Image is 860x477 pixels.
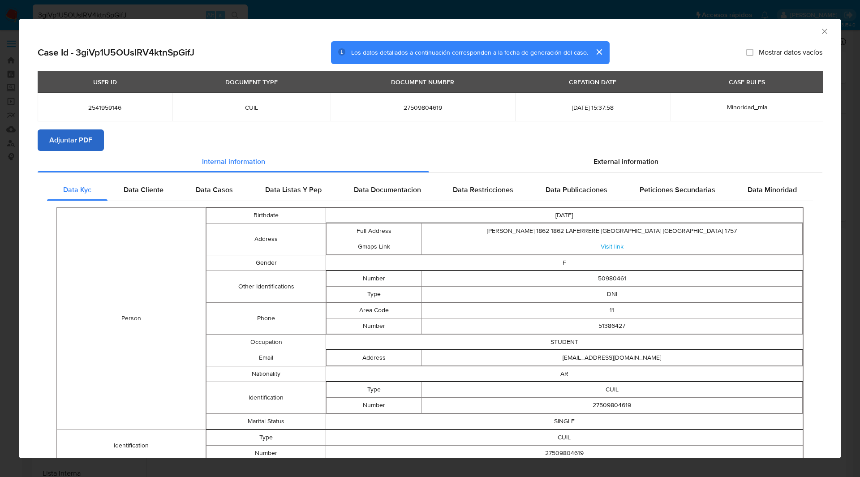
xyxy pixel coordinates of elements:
td: STUDENT [326,334,803,350]
td: AR [326,366,803,382]
button: Cerrar ventana [820,27,828,35]
td: Other Identifications [206,271,326,302]
td: Nationality [206,366,326,382]
td: [PERSON_NAME] 1862 1862 LAFERRERE [GEOGRAPHIC_DATA] [GEOGRAPHIC_DATA] 1757 [421,223,803,239]
td: 51386427 [421,318,803,334]
td: Number [206,445,326,461]
span: Data Cliente [124,185,163,195]
td: DNI [421,286,803,302]
td: 50980461 [421,271,803,286]
td: Identification [206,382,326,413]
span: Data Minoridad [748,185,797,195]
td: CUIL [326,430,803,445]
span: External information [593,156,658,167]
div: DOCUMENT NUMBER [386,74,460,90]
span: Los datos detallados a continuación corresponden a la fecha de generación del caso. [351,48,588,57]
td: Phone [206,302,326,334]
td: Area Code [326,302,421,318]
td: Gmaps Link [326,239,421,254]
span: [DATE] 15:37:58 [526,103,660,112]
div: DOCUMENT TYPE [220,74,283,90]
td: Address [326,350,421,365]
td: F [326,255,803,271]
td: CUIL [421,382,803,397]
td: Person [57,207,206,430]
td: Gender [206,255,326,271]
td: Type [206,430,326,445]
td: Birthdate [206,207,326,223]
button: cerrar [588,41,610,63]
td: Marital Status [206,413,326,429]
span: Mostrar datos vacíos [759,48,822,57]
span: Data Restricciones [453,185,513,195]
td: Full Address [326,223,421,239]
span: Peticiones Secundarias [640,185,715,195]
td: Email [206,350,326,366]
span: Adjuntar PDF [49,130,92,150]
div: USER ID [88,74,122,90]
div: CREATION DATE [563,74,622,90]
div: Detailed internal info [47,179,813,201]
td: Type [326,382,421,397]
td: 27509804619 [421,397,803,413]
td: SINGLE [326,413,803,429]
span: Internal information [202,156,265,167]
td: Number [326,397,421,413]
span: Data Listas Y Pep [265,185,322,195]
button: Adjuntar PDF [38,129,104,151]
td: 11 [421,302,803,318]
div: closure-recommendation-modal [19,19,841,458]
h2: Case Id - 3giVp1U5OUsIRV4ktnSpGifJ [38,47,194,58]
span: 27509804619 [341,103,504,112]
span: Minoridad_mla [727,103,767,112]
div: Detailed info [38,151,822,172]
span: CUIL [183,103,320,112]
span: 2541959146 [48,103,162,112]
td: Address [206,223,326,255]
td: [DATE] [326,207,803,223]
span: Data Casos [196,185,233,195]
td: [EMAIL_ADDRESS][DOMAIN_NAME] [421,350,803,365]
a: Visit link [601,242,623,251]
span: Data Kyc [63,185,91,195]
td: Number [326,318,421,334]
input: Mostrar datos vacíos [746,49,753,56]
span: Data Publicaciones [546,185,607,195]
td: Type [326,286,421,302]
td: Number [326,271,421,286]
span: Data Documentacion [354,185,421,195]
div: CASE RULES [723,74,770,90]
td: Identification [57,430,206,461]
td: 27509804619 [326,445,803,461]
td: Occupation [206,334,326,350]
